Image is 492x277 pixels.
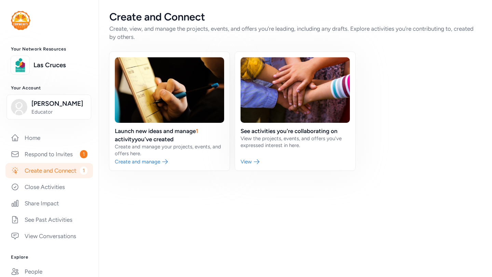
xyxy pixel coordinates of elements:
[11,11,30,30] img: logo
[13,58,28,73] img: logo
[5,163,93,178] a: Create and Connect1
[5,179,93,194] a: Close Activities
[6,94,91,120] button: [PERSON_NAME]Educator
[11,46,87,52] h3: Your Network Resources
[5,147,93,162] a: Respond to Invites1
[80,166,87,175] span: 1
[33,60,87,70] a: Las Cruces
[109,11,481,23] div: Create and Connect
[80,150,87,158] span: 1
[5,212,93,227] a: See Past Activities
[5,229,93,244] a: View Conversations
[31,99,87,108] span: [PERSON_NAME]
[11,85,87,91] h3: Your Account
[5,130,93,145] a: Home
[109,25,481,41] div: Create, view, and manage the projects, events, and offers you're leading, including any drafts. E...
[11,254,87,260] h3: Explore
[31,108,87,115] span: Educator
[5,196,93,211] a: Share Impact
